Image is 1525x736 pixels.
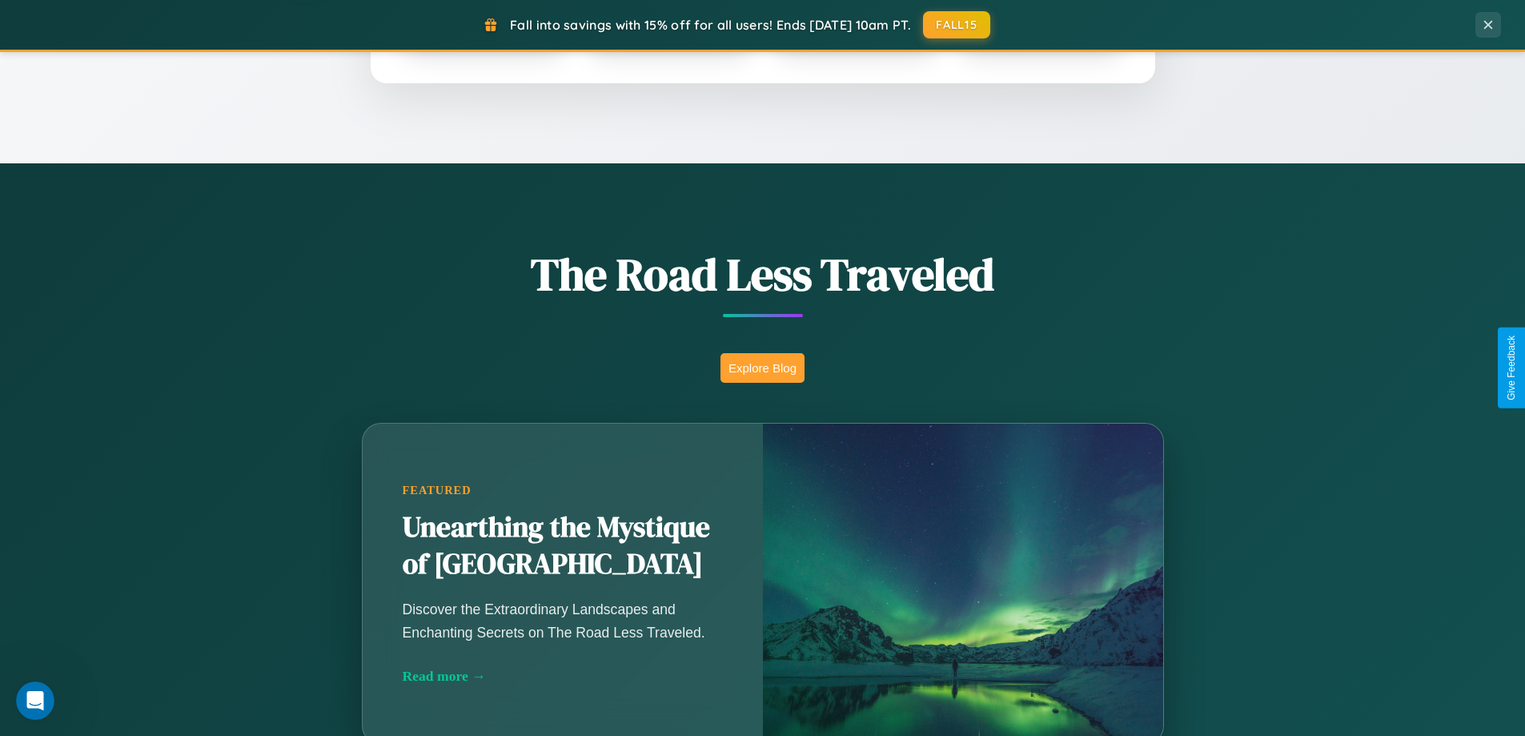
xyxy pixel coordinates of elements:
div: Featured [403,484,723,497]
button: FALL15 [923,11,990,38]
h2: Unearthing the Mystique of [GEOGRAPHIC_DATA] [403,509,723,583]
div: Give Feedback [1506,336,1517,400]
div: Read more → [403,668,723,685]
iframe: Intercom live chat [16,682,54,720]
button: Explore Blog [720,353,805,383]
h1: The Road Less Traveled [283,243,1243,305]
p: Discover the Extraordinary Landscapes and Enchanting Secrets on The Road Less Traveled. [403,598,723,643]
span: Fall into savings with 15% off for all users! Ends [DATE] 10am PT. [510,17,911,33]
